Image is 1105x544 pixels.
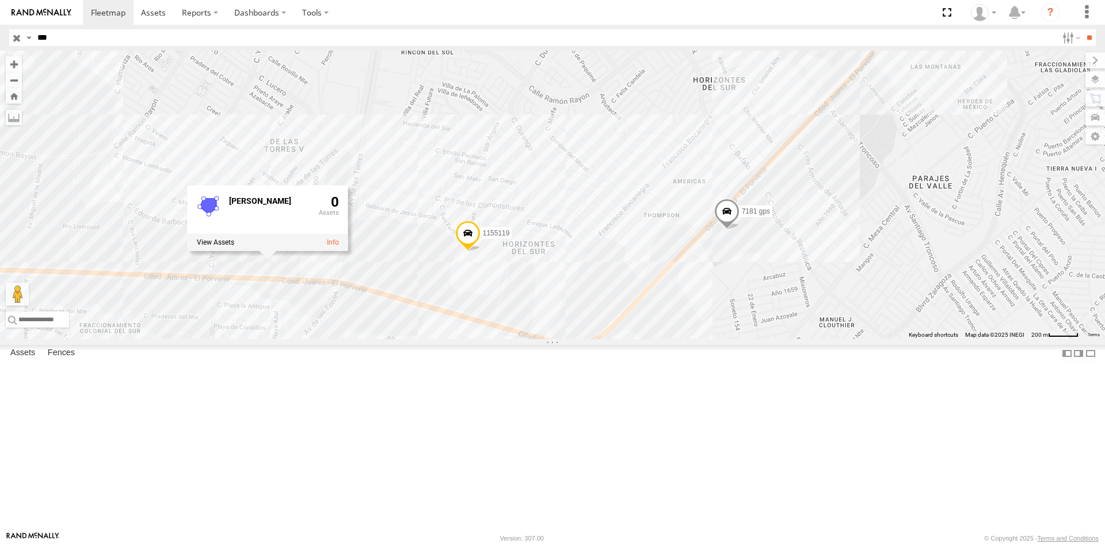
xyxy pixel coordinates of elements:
label: Map Settings [1085,128,1105,144]
i: ? [1041,3,1060,22]
span: Map data ©2025 INEGI [965,332,1024,338]
button: Map Scale: 200 m per 49 pixels [1028,331,1082,339]
button: Zoom Home [6,88,22,104]
label: Assets [5,345,41,362]
button: Zoom out [6,72,22,88]
div: Fence Name - DB SCHENKER [229,197,310,206]
span: 200 m [1031,332,1048,338]
button: Keyboard shortcuts [909,331,958,339]
span: 7181 gps [742,207,770,215]
button: Zoom in [6,56,22,72]
a: Terms and Conditions [1038,535,1099,542]
a: View fence details [327,238,339,246]
label: View assets associated with this fence [197,238,234,246]
div: © Copyright 2025 - [984,535,1099,542]
label: Search Filter Options [1058,29,1083,46]
label: Search Query [24,29,33,46]
button: Drag Pegman onto the map to open Street View [6,283,29,306]
div: Rigo Acosta [967,4,1000,21]
a: Visit our Website [6,532,59,544]
span: 1155119 [483,229,510,237]
label: Dock Summary Table to the Left [1061,345,1073,362]
label: Hide Summary Table [1085,345,1096,362]
label: Dock Summary Table to the Right [1073,345,1084,362]
a: Terms (opens in new tab) [1088,333,1100,337]
label: Measure [6,109,22,125]
img: rand-logo.svg [12,9,71,17]
div: Version: 307.00 [500,535,544,542]
div: 0 [319,195,339,231]
label: Fences [42,345,81,362]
